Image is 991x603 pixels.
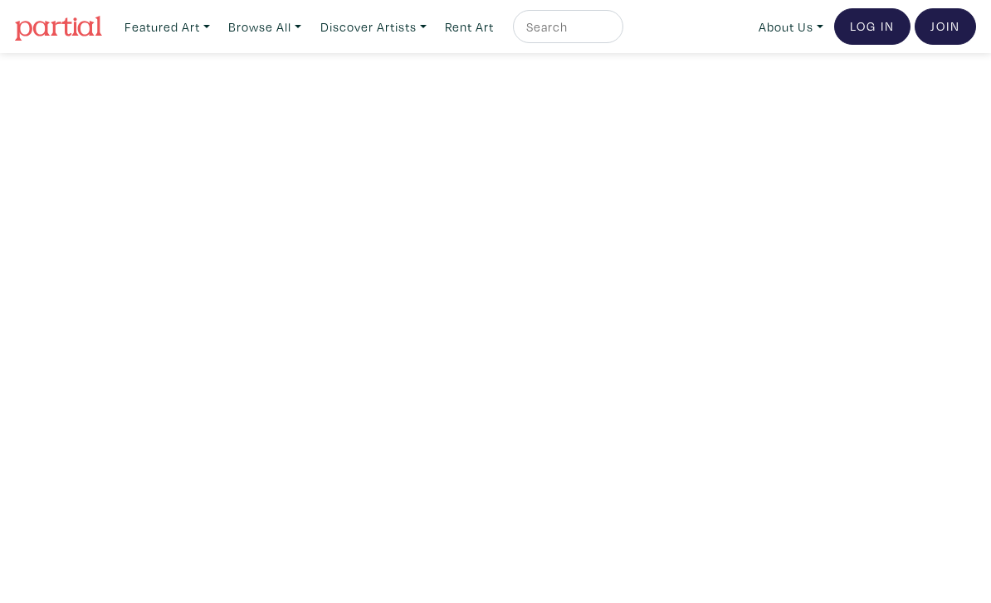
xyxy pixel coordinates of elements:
a: Rent Art [437,10,501,44]
a: Log In [834,8,910,45]
a: Join [915,8,976,45]
a: About Us [751,10,831,44]
a: Discover Artists [313,10,434,44]
a: Browse All [221,10,309,44]
a: Featured Art [117,10,217,44]
input: Search [525,17,608,37]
